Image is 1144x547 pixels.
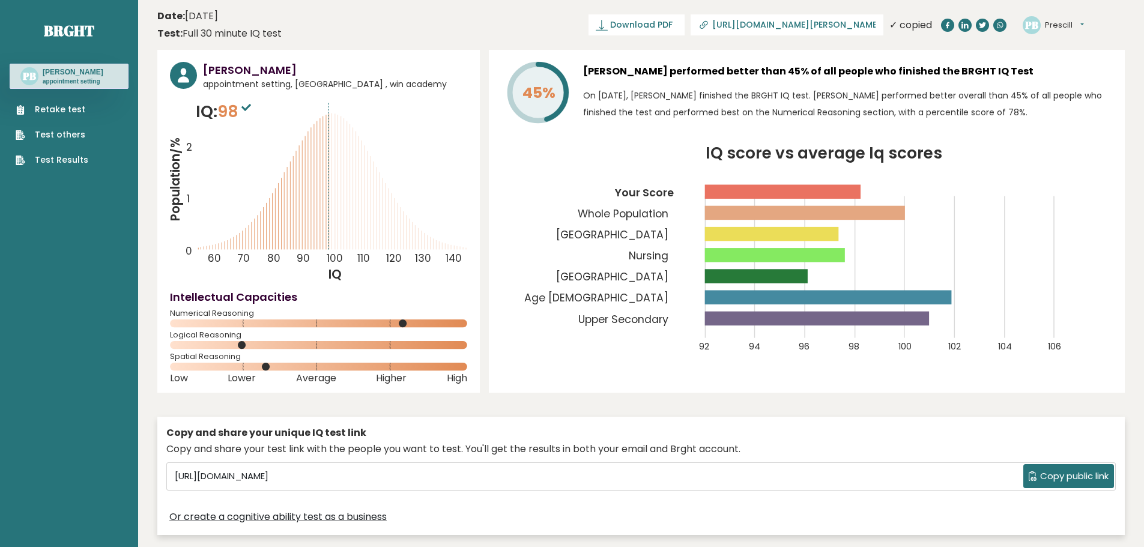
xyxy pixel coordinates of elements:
b: Date: [157,9,185,23]
button: Prescill [1045,19,1084,31]
tspan: Upper Secondary [578,312,668,327]
tspan: Your Score [614,186,674,200]
p: appointment setting [43,77,103,86]
div: Copy and share your unique IQ test link [166,426,1116,440]
tspan: Nursing [629,249,668,263]
h3: [PERSON_NAME] [203,62,467,78]
span: High [447,376,467,381]
tspan: Population/% [167,138,184,222]
p: On [DATE], [PERSON_NAME] finished the BRGHT IQ test. [PERSON_NAME] performed better overall than ... [583,87,1112,121]
h3: [PERSON_NAME] performed better than 45% of all people who finished the BRGHT IQ Test [583,62,1112,81]
button: Copy public link [1023,464,1114,488]
tspan: 80 [267,251,280,265]
tspan: IQ score vs average Iq scores [706,142,942,164]
tspan: 130 [416,251,432,265]
a: Or create a cognitive ability test as a business [169,510,387,524]
a: Test Results [16,154,88,166]
tspan: 100 [899,340,912,352]
tspan: 106 [1049,340,1062,352]
a: Retake test [16,103,88,116]
tspan: 1 [187,192,190,206]
span: appointment setting, [GEOGRAPHIC_DATA] , win academy [203,78,467,91]
b: Test: [157,26,183,40]
tspan: 96 [799,340,810,352]
span: Copy public link [1040,470,1109,483]
tspan: 92 [699,340,709,352]
tspan: Age [DEMOGRAPHIC_DATA] [524,291,668,306]
span: Average [296,376,336,381]
tspan: 2 [186,141,192,155]
a: Test others [16,128,88,141]
div: Copy and share your test link with the people you want to test. You'll get the results in both yo... [166,442,1116,456]
tspan: [GEOGRAPHIC_DATA] [556,270,668,285]
text: PB [22,69,36,83]
tspan: 94 [749,340,760,352]
h4: Intellectual Capacities [170,289,467,305]
tspan: 98 [849,340,859,352]
h3: [PERSON_NAME] [43,67,103,77]
span: Download PDF [610,19,673,31]
div: ✓ copied [889,18,932,32]
span: Numerical Reasoning [170,311,467,316]
span: Logical Reasoning [170,333,467,337]
a: Brght [44,21,94,40]
a: Download PDF [589,14,685,35]
tspan: 110 [357,251,370,265]
tspan: [GEOGRAPHIC_DATA] [556,228,668,242]
tspan: 104 [999,340,1012,352]
tspan: 0 [186,244,192,258]
tspan: IQ [329,266,342,283]
tspan: 140 [446,251,462,265]
div: Full 30 minute IQ test [157,26,282,41]
tspan: 90 [297,251,310,265]
span: Lower [228,376,256,381]
time: [DATE] [157,9,218,23]
tspan: 45% [522,82,555,103]
text: PB [1024,17,1038,31]
tspan: 100 [327,251,343,265]
tspan: 102 [949,340,961,352]
tspan: 120 [386,251,402,265]
tspan: Whole Population [578,207,668,221]
span: Low [170,376,188,381]
p: IQ: [196,100,254,124]
span: 98 [217,100,254,122]
tspan: 70 [237,251,250,265]
span: Higher [376,376,407,381]
tspan: 60 [208,251,221,265]
span: Spatial Reasoning [170,354,467,359]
